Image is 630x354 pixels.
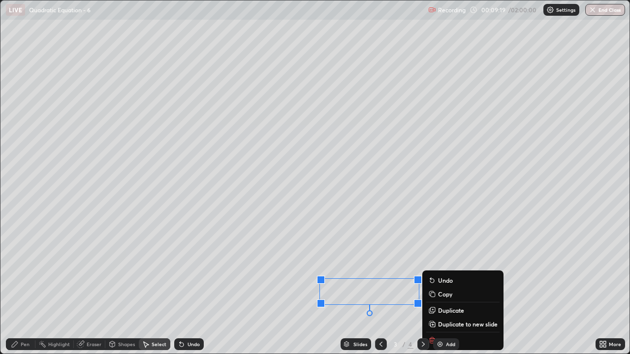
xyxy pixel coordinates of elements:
[29,6,91,14] p: Quadratic Equation - 6
[188,342,200,347] div: Undo
[428,6,436,14] img: recording.375f2c34.svg
[446,342,455,347] div: Add
[21,342,30,347] div: Pen
[426,288,500,300] button: Copy
[609,342,621,347] div: More
[556,7,575,12] p: Settings
[353,342,367,347] div: Slides
[589,6,597,14] img: end-class-cross
[426,304,500,316] button: Duplicate
[438,276,453,284] p: Undo
[426,274,500,286] button: Undo
[438,6,466,14] p: Recording
[152,342,166,347] div: Select
[48,342,70,347] div: Highlight
[403,341,406,347] div: /
[585,4,625,16] button: End Class
[87,342,101,347] div: Eraser
[438,290,452,298] p: Copy
[546,6,554,14] img: class-settings-icons
[408,340,413,349] div: 4
[426,318,500,330] button: Duplicate to new slide
[436,340,444,348] img: add-slide-button
[438,320,498,328] p: Duplicate to new slide
[9,6,22,14] p: LIVE
[391,341,401,347] div: 3
[438,306,464,314] p: Duplicate
[118,342,135,347] div: Shapes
